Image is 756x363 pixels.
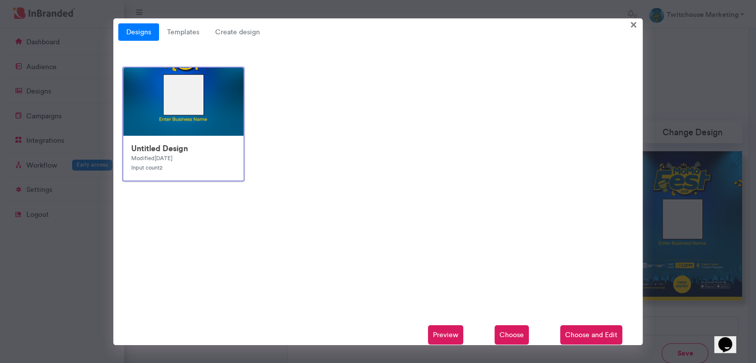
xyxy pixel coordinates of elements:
iframe: chat widget [714,323,746,353]
span: Choose [495,325,529,345]
a: Designs [118,23,159,41]
small: Modified [DATE] [131,155,172,162]
a: Templates [159,23,207,41]
span: Preview [428,325,463,345]
small: Input count 2 [131,164,163,171]
span: × [630,16,637,32]
h6: Untitled Design [131,144,236,153]
span: Choose and Edit [560,325,622,345]
span: Create design [207,23,268,41]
